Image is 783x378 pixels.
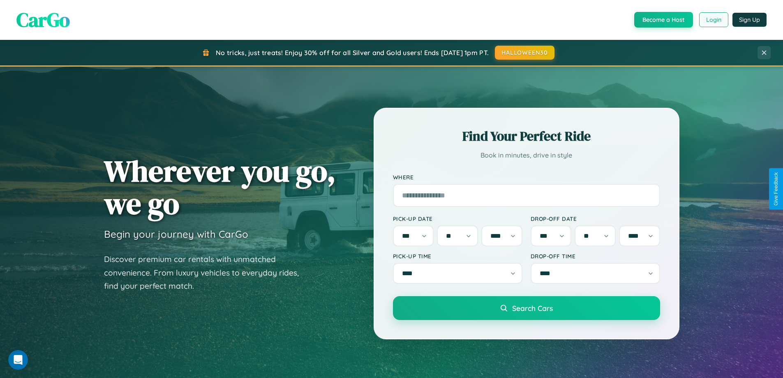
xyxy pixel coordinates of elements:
[16,6,70,33] span: CarGo
[104,253,310,293] p: Discover premium car rentals with unmatched convenience. From luxury vehicles to everyday rides, ...
[773,172,779,206] div: Give Feedback
[393,174,660,181] label: Where
[634,12,693,28] button: Become a Host
[732,13,767,27] button: Sign Up
[495,46,554,60] button: HALLOWEEN30
[393,253,522,260] label: Pick-up Time
[512,304,553,313] span: Search Cars
[104,228,248,240] h3: Begin your journey with CarGo
[393,296,660,320] button: Search Cars
[104,155,336,220] h1: Wherever you go, we go
[531,253,660,260] label: Drop-off Time
[393,215,522,222] label: Pick-up Date
[8,350,28,370] iframe: Intercom live chat
[393,127,660,145] h2: Find Your Perfect Ride
[216,49,489,57] span: No tricks, just treats! Enjoy 30% off for all Silver and Gold users! Ends [DATE] 1pm PT.
[531,215,660,222] label: Drop-off Date
[393,149,660,161] p: Book in minutes, drive in style
[699,12,728,27] button: Login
